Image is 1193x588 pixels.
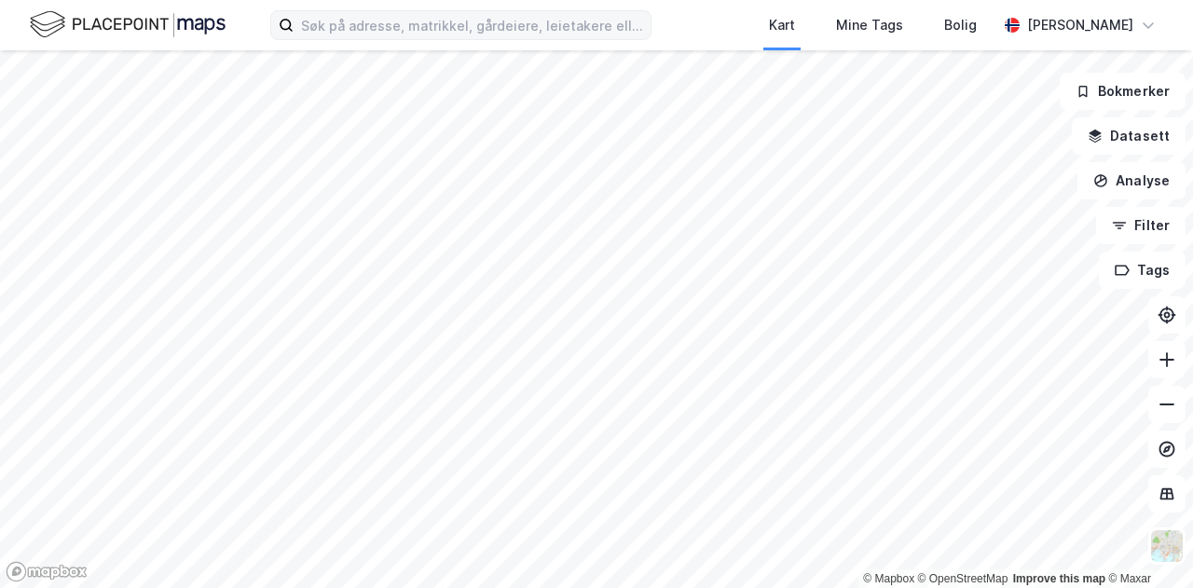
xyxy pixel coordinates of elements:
[836,14,903,36] div: Mine Tags
[1077,162,1186,199] button: Analyse
[944,14,977,36] div: Bolig
[1096,207,1186,244] button: Filter
[294,11,651,39] input: Søk på adresse, matrikkel, gårdeiere, leietakere eller personer
[1060,73,1186,110] button: Bokmerker
[6,561,88,582] a: Mapbox homepage
[1100,499,1193,588] iframe: Chat Widget
[1100,499,1193,588] div: Kontrollprogram for chat
[769,14,795,36] div: Kart
[918,572,1008,585] a: OpenStreetMap
[863,572,914,585] a: Mapbox
[1099,252,1186,289] button: Tags
[1027,14,1133,36] div: [PERSON_NAME]
[30,8,226,41] img: logo.f888ab2527a4732fd821a326f86c7f29.svg
[1013,572,1105,585] a: Improve this map
[1072,117,1186,155] button: Datasett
